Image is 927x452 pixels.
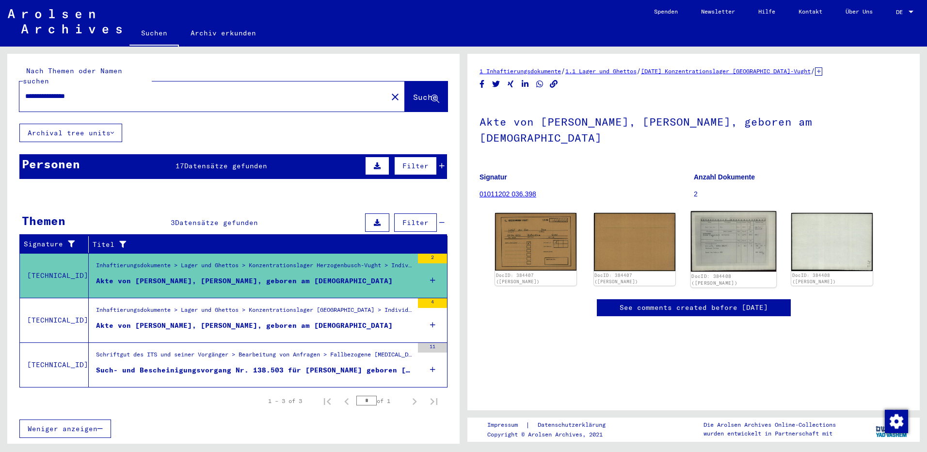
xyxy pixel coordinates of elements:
button: Share on LinkedIn [520,78,530,90]
div: of 1 [356,396,405,405]
span: / [811,66,815,75]
button: Clear [385,87,405,106]
a: 01011202 036.398 [479,190,536,198]
img: 001.jpg [495,213,576,271]
span: Weniger anzeigen [28,424,97,433]
button: Share on Twitter [491,78,501,90]
p: wurden entwickelt in Partnerschaft mit [703,429,836,438]
a: Datenschutzerklärung [530,420,617,430]
span: / [561,66,565,75]
b: Anzahl Dokumente [694,173,755,181]
a: DocID: 384408 ([PERSON_NAME]) [792,273,836,285]
button: Weniger anzeigen [19,420,111,438]
button: Filter [394,157,437,175]
p: Copyright © Arolsen Archives, 2021 [487,430,617,439]
div: | [487,420,617,430]
button: First page [318,391,337,411]
button: Share on Facebook [477,78,487,90]
div: Personen [22,155,80,173]
p: 2 [694,189,908,199]
button: Previous page [337,391,356,411]
td: [TECHNICAL_ID] [20,342,89,387]
mat-icon: close [389,91,401,103]
a: Impressum [487,420,526,430]
img: 001.jpg [690,211,776,272]
img: Arolsen_neg.svg [8,9,122,33]
div: Such- und Bescheinigungsvorgang Nr. 138.503 für [PERSON_NAME] geboren [DEMOGRAPHIC_DATA] [96,365,413,375]
span: Filter [402,218,429,227]
img: Zustimmung ändern [885,410,908,433]
a: See comments created before [DATE] [620,303,768,313]
span: / [637,66,641,75]
a: 1 Inhaftierungsdokumente [479,67,561,75]
button: Share on WhatsApp [535,78,545,90]
a: DocID: 384408 ([PERSON_NAME]) [691,274,737,286]
button: Share on Xing [506,78,516,90]
div: Akte von [PERSON_NAME], [PERSON_NAME], geboren am [DEMOGRAPHIC_DATA] [96,321,393,331]
div: 1 – 3 of 3 [268,397,302,405]
a: [DATE] Konzentrationslager [GEOGRAPHIC_DATA]-Vught [641,67,811,75]
div: Inhaftierungsdokumente > Lager und Ghettos > Konzentrationslager [GEOGRAPHIC_DATA] > Individuelle... [96,306,413,319]
mat-label: Nach Themen oder Namen suchen [23,66,122,85]
div: Titel [93,240,428,250]
a: Suchen [129,21,179,47]
span: 17 [176,161,184,170]
div: Inhaftierungsdokumente > Lager und Ghettos > Konzentrationslager Herzogenbusch-Vught > Individuel... [96,261,413,274]
span: Datensätze gefunden [184,161,267,170]
div: Signature [24,239,81,249]
button: Next page [405,391,424,411]
button: Archival tree units [19,124,122,142]
a: Archiv erkunden [179,21,268,45]
div: Zustimmung ändern [884,409,908,433]
h1: Akte von [PERSON_NAME], [PERSON_NAME], geboren am [DEMOGRAPHIC_DATA] [479,99,908,158]
img: 002.jpg [594,213,675,271]
p: Die Arolsen Archives Online-Collections [703,420,836,429]
button: Suche [405,81,448,112]
button: Copy link [549,78,559,90]
span: DE [896,9,907,16]
div: Akte von [PERSON_NAME], [PERSON_NAME], geboren am [DEMOGRAPHIC_DATA] [96,276,393,286]
b: Signatur [479,173,507,181]
button: Last page [424,391,444,411]
img: yv_logo.png [874,417,910,441]
div: Schriftgut des ITS und seiner Vorgänger > Bearbeitung von Anfragen > Fallbezogene [MEDICAL_DATA] ... [96,350,413,364]
a: DocID: 384407 ([PERSON_NAME]) [496,273,540,285]
a: 1.1 Lager und Ghettos [565,67,637,75]
button: Filter [394,213,437,232]
a: DocID: 384407 ([PERSON_NAME]) [594,273,638,285]
div: Signature [24,237,91,252]
div: Titel [93,237,438,252]
img: 002.jpg [791,213,873,271]
span: Filter [402,161,429,170]
span: Suche [413,92,437,102]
